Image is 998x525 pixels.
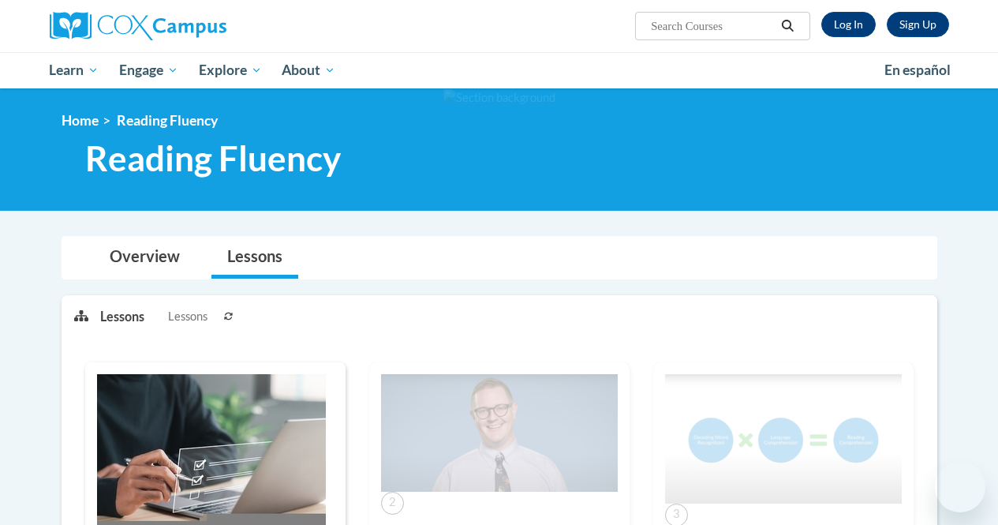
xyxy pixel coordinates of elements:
a: Overview [94,237,196,279]
a: About [271,52,346,88]
a: Home [62,112,99,129]
a: Lessons [211,237,298,279]
a: En español [874,54,961,87]
iframe: Button to launch messaging window [935,462,985,512]
span: Lessons [168,308,207,325]
span: Learn [49,61,99,80]
span: Engage [119,61,178,80]
a: Log In [821,12,876,37]
span: Reading Fluency [117,112,218,129]
span: 2 [381,492,404,515]
a: Register [887,12,949,37]
img: Course Image [381,374,618,492]
a: Learn [39,52,110,88]
span: En español [884,62,951,78]
img: Cox Campus [50,12,226,40]
img: Course Image [665,374,902,504]
input: Search Courses [649,17,776,36]
p: Lessons [100,308,144,325]
a: Explore [189,52,272,88]
span: Reading Fluency [85,137,341,179]
span: Explore [199,61,262,80]
a: Engage [109,52,189,88]
button: Search [776,17,799,36]
img: Section background [443,89,555,107]
span: About [282,61,335,80]
a: Cox Campus [50,12,334,40]
div: Main menu [38,52,961,88]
